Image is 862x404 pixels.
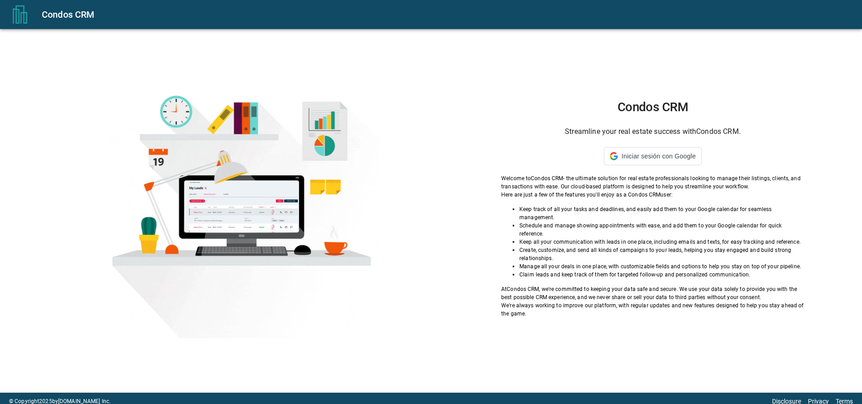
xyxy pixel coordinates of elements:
p: Claim leads and keep track of them for targeted follow-up and personalized communication. [519,271,804,279]
p: Schedule and manage showing appointments with ease, and add them to your Google calendar for quic... [519,222,804,238]
h6: Streamline your real estate success with Condos CRM . [501,125,804,138]
p: Keep all your communication with leads in one place, including emails and texts, for easy trackin... [519,238,804,246]
p: Manage all your deals in one place, with customizable fields and options to help you stay on top ... [519,262,804,271]
p: Create, customize, and send all kinds of campaigns to your leads, helping you stay engaged and bu... [519,246,804,262]
h1: Condos CRM [501,100,804,114]
p: We're always working to improve our platform, with regular updates and new features designed to h... [501,301,804,318]
p: Welcome to Condos CRM - the ultimate solution for real estate professionals looking to manage the... [501,174,804,191]
div: Condos CRM [42,7,851,22]
p: Keep track of all your tasks and deadlines, and easily add them to your Google calendar for seaml... [519,205,804,222]
div: Iniciar sesión con Google [604,147,702,165]
p: Here are just a few of the features you'll enjoy as a Condos CRM user: [501,191,804,199]
p: At Condos CRM , we're committed to keeping your data safe and secure. We use your data solely to ... [501,285,804,301]
span: Iniciar sesión con Google [622,153,696,160]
